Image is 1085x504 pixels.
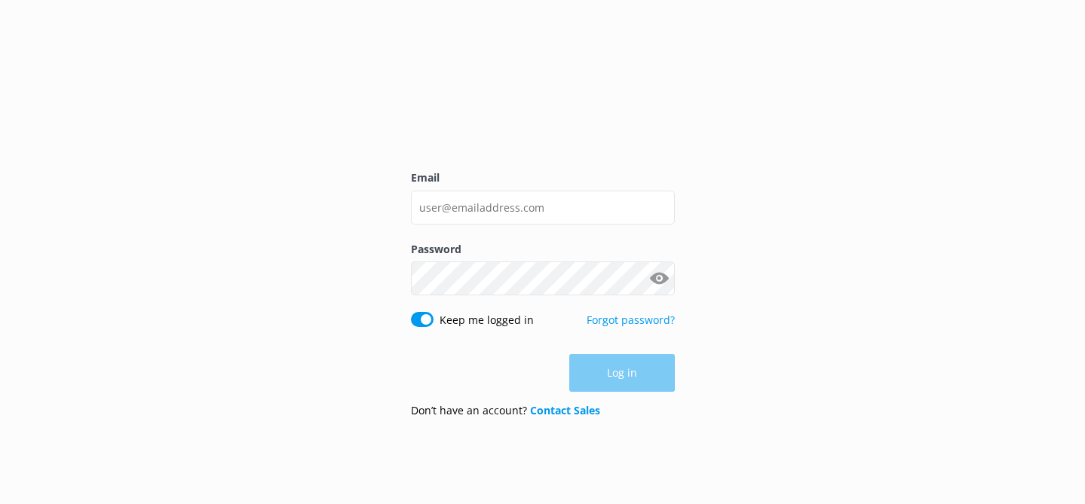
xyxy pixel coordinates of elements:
label: Password [411,241,675,258]
p: Don’t have an account? [411,402,600,419]
input: user@emailaddress.com [411,191,675,225]
a: Contact Sales [530,403,600,417]
a: Forgot password? [587,313,675,327]
button: Show password [645,264,675,294]
label: Email [411,170,675,186]
label: Keep me logged in [440,312,534,328]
